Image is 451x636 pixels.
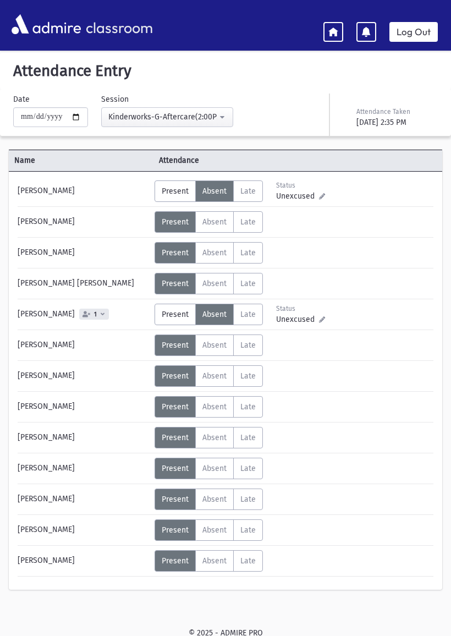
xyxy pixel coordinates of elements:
[12,427,155,448] div: [PERSON_NAME]
[12,396,155,418] div: [PERSON_NAME]
[240,433,256,442] span: Late
[155,458,263,479] div: AttTypes
[12,335,155,356] div: [PERSON_NAME]
[12,242,155,264] div: [PERSON_NAME]
[202,495,227,504] span: Absent
[12,365,155,387] div: [PERSON_NAME]
[162,371,189,381] span: Present
[202,279,227,288] span: Absent
[101,94,129,105] label: Session
[356,117,436,128] div: [DATE] 2:35 PM
[12,304,155,325] div: [PERSON_NAME]
[162,402,189,412] span: Present
[276,304,325,314] div: Status
[153,155,406,166] span: Attendance
[240,402,256,412] span: Late
[162,525,189,535] span: Present
[13,94,30,105] label: Date
[155,550,263,572] div: AttTypes
[155,519,263,541] div: AttTypes
[92,311,99,318] span: 1
[12,458,155,479] div: [PERSON_NAME]
[155,365,263,387] div: AttTypes
[202,248,227,257] span: Absent
[202,217,227,227] span: Absent
[12,489,155,510] div: [PERSON_NAME]
[240,310,256,319] span: Late
[240,248,256,257] span: Late
[9,12,84,37] img: AdmirePro
[240,341,256,350] span: Late
[202,341,227,350] span: Absent
[155,335,263,356] div: AttTypes
[240,279,256,288] span: Late
[84,10,153,39] span: classroom
[155,304,263,325] div: AttTypes
[101,107,233,127] button: Kinderworks-G-Aftercare(2:00PM-4:00PM)
[276,190,319,202] span: Unexcused
[240,187,256,196] span: Late
[356,107,436,117] div: Attendance Taken
[155,427,263,448] div: AttTypes
[162,495,189,504] span: Present
[9,62,442,80] h5: Attendance Entry
[162,433,189,442] span: Present
[12,211,155,233] div: [PERSON_NAME]
[162,279,189,288] span: Present
[12,519,155,541] div: [PERSON_NAME]
[9,155,153,166] span: Name
[202,464,227,473] span: Absent
[162,464,189,473] span: Present
[155,242,263,264] div: AttTypes
[155,396,263,418] div: AttTypes
[276,180,325,190] div: Status
[12,273,155,294] div: [PERSON_NAME] [PERSON_NAME]
[162,310,189,319] span: Present
[276,314,319,325] span: Unexcused
[240,495,256,504] span: Late
[202,402,227,412] span: Absent
[155,180,263,202] div: AttTypes
[162,187,189,196] span: Present
[240,371,256,381] span: Late
[202,310,227,319] span: Absent
[240,525,256,535] span: Late
[12,180,155,202] div: [PERSON_NAME]
[202,187,227,196] span: Absent
[155,273,263,294] div: AttTypes
[240,464,256,473] span: Late
[162,556,189,566] span: Present
[155,211,263,233] div: AttTypes
[389,22,438,42] a: Log Out
[12,550,155,572] div: [PERSON_NAME]
[240,217,256,227] span: Late
[202,433,227,442] span: Absent
[162,341,189,350] span: Present
[202,525,227,535] span: Absent
[240,556,256,566] span: Late
[162,248,189,257] span: Present
[202,556,227,566] span: Absent
[202,371,227,381] span: Absent
[108,111,217,123] div: Kinderworks-G-Aftercare(2:00PM-4:00PM)
[155,489,263,510] div: AttTypes
[162,217,189,227] span: Present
